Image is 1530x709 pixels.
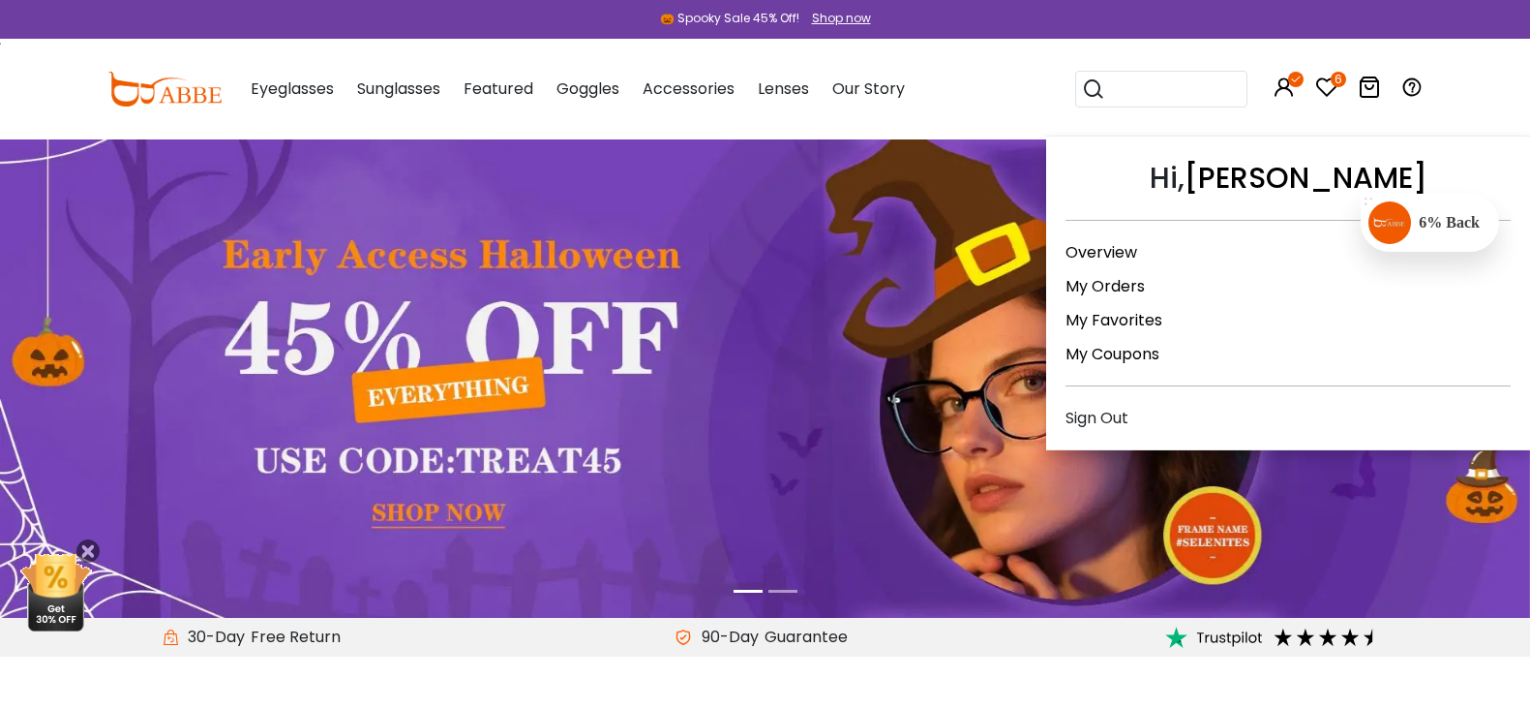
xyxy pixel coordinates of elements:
[19,554,92,632] img: mini welcome offer
[759,626,854,649] div: Guarantee
[251,77,334,100] span: Eyeglasses
[832,77,905,100] span: Our Story
[812,10,871,27] div: Shop now
[660,10,799,27] div: 🎃 Spooky Sale 45% Off!
[643,77,735,100] span: Accessories
[692,626,759,649] span: 90-Day
[1185,157,1427,199] a: [PERSON_NAME]
[245,626,346,649] div: Free Return
[802,10,871,26] a: Shop now
[1315,79,1338,102] a: 6
[178,626,245,649] span: 30-Day
[556,77,619,100] span: Goggles
[758,77,809,100] span: Lenses
[1065,309,1162,331] a: My Favorites
[1065,406,1511,430] div: Sign Out
[357,77,440,100] span: Sunglasses
[1065,343,1159,365] a: My Coupons
[107,72,222,107] img: abbeglasses.com
[464,77,533,100] span: Featured
[1065,156,1511,221] div: Hi,
[1331,72,1346,87] i: 6
[1065,241,1137,263] a: Overview
[1065,275,1145,297] a: My Orders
